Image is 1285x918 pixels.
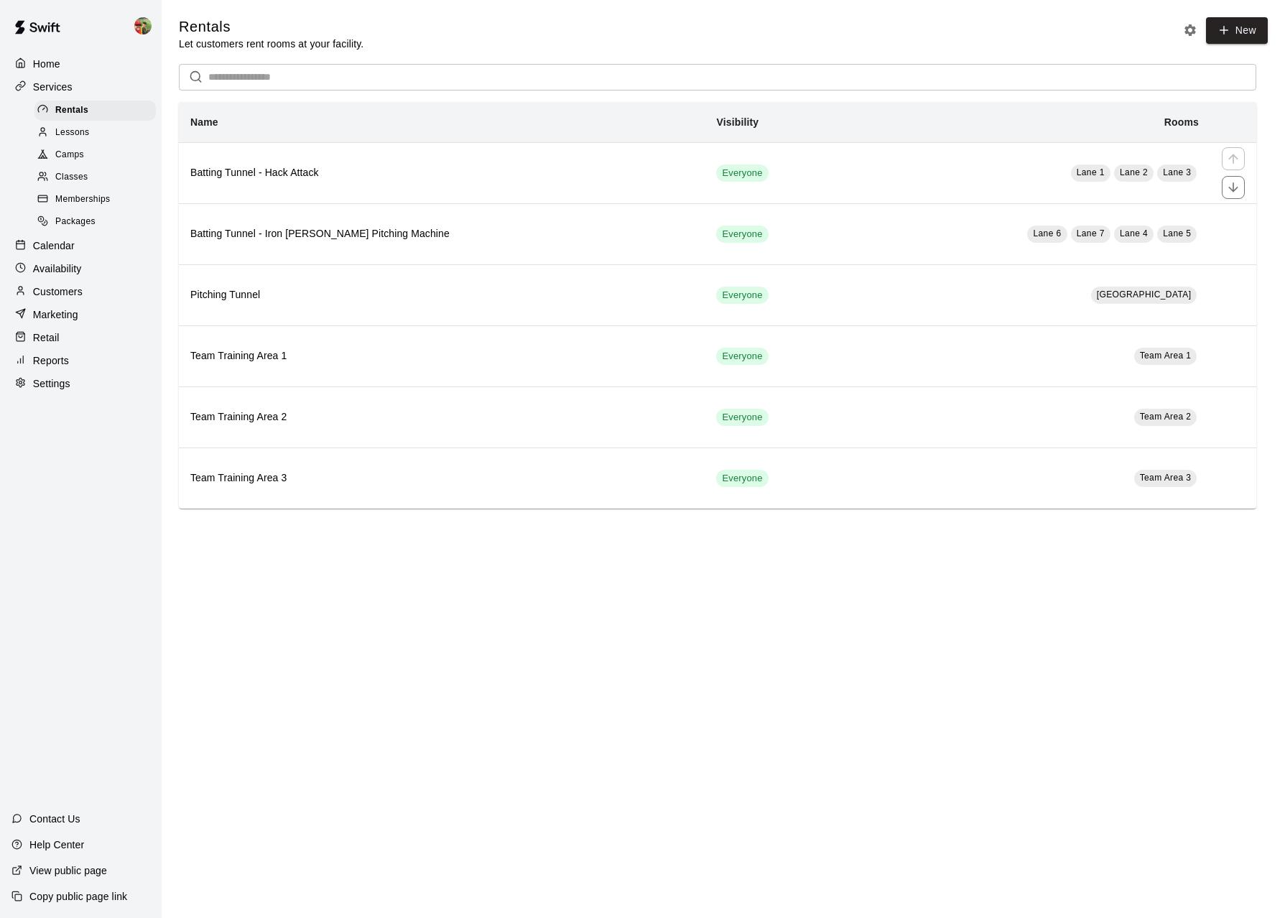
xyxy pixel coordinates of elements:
[11,235,150,256] a: Calendar
[33,238,75,253] p: Calendar
[55,148,84,162] span: Camps
[55,193,110,207] span: Memberships
[34,144,162,167] a: Camps
[34,99,162,121] a: Rentals
[34,123,156,143] div: Lessons
[190,287,693,303] h6: Pitching Tunnel
[716,470,768,487] div: This service is visible to all of your customers
[33,330,60,345] p: Retail
[1140,473,1192,483] span: Team Area 3
[1033,228,1061,238] span: Lane 6
[716,409,768,426] div: This service is visible to all of your customers
[33,80,73,94] p: Services
[11,373,150,394] a: Settings
[55,215,96,229] span: Packages
[190,226,693,242] h6: Batting Tunnel - Iron [PERSON_NAME] Pitching Machine
[1163,167,1191,177] span: Lane 3
[11,258,150,279] a: Availability
[34,190,156,210] div: Memberships
[716,116,759,128] b: Visibility
[716,167,768,180] span: Everyone
[716,164,768,182] div: This service is visible to all of your customers
[33,353,69,368] p: Reports
[179,37,363,51] p: Let customers rent rooms at your facility.
[134,17,152,34] img: Matthew Cotter
[1164,116,1199,128] b: Rooms
[29,889,127,904] p: Copy public page link
[179,102,1256,509] table: simple table
[34,167,162,189] a: Classes
[1120,228,1148,238] span: Lane 4
[11,304,150,325] a: Marketing
[1222,176,1245,199] button: move item down
[29,812,80,826] p: Contact Us
[1097,289,1192,300] span: [GEOGRAPHIC_DATA]
[1179,19,1201,41] button: Rental settings
[1140,351,1192,361] span: Team Area 1
[1206,17,1268,44] a: New
[55,170,88,185] span: Classes
[33,376,70,391] p: Settings
[33,261,82,276] p: Availability
[716,472,768,486] span: Everyone
[131,11,162,40] div: Matthew Cotter
[716,289,768,302] span: Everyone
[190,348,693,364] h6: Team Training Area 1
[55,126,90,140] span: Lessons
[34,121,162,144] a: Lessons
[11,281,150,302] a: Customers
[190,165,693,181] h6: Batting Tunnel - Hack Attack
[11,76,150,98] a: Services
[11,350,150,371] a: Reports
[716,228,768,241] span: Everyone
[33,57,60,71] p: Home
[34,211,162,233] a: Packages
[1140,412,1192,422] span: Team Area 2
[33,307,78,322] p: Marketing
[11,53,150,75] a: Home
[11,327,150,348] a: Retail
[716,226,768,243] div: This service is visible to all of your customers
[34,101,156,121] div: Rentals
[190,116,218,128] b: Name
[1163,228,1191,238] span: Lane 5
[29,863,107,878] p: View public page
[190,470,693,486] h6: Team Training Area 3
[29,838,84,852] p: Help Center
[1077,228,1105,238] span: Lane 7
[33,284,83,299] p: Customers
[34,212,156,232] div: Packages
[1077,167,1105,177] span: Lane 1
[55,103,88,118] span: Rentals
[179,17,363,37] h5: Rentals
[1120,167,1148,177] span: Lane 2
[190,409,693,425] h6: Team Training Area 2
[34,189,162,211] a: Memberships
[716,411,768,425] span: Everyone
[34,167,156,187] div: Classes
[716,348,768,365] div: This service is visible to all of your customers
[716,287,768,304] div: This service is visible to all of your customers
[716,350,768,363] span: Everyone
[34,145,156,165] div: Camps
